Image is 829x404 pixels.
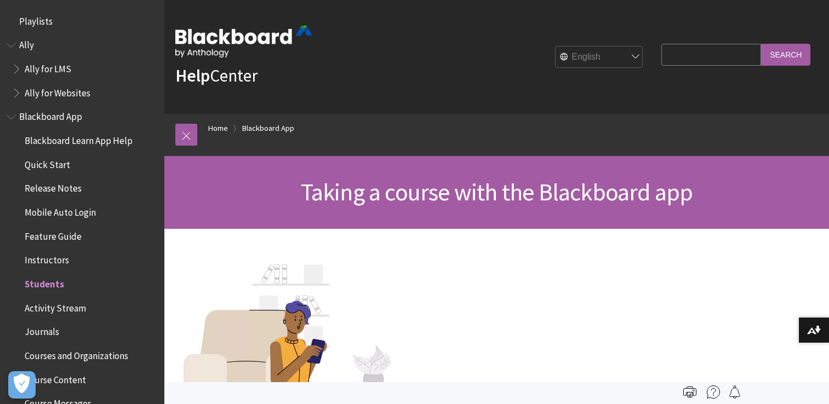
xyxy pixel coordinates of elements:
strong: Help [175,65,210,86]
span: Ally [19,36,34,51]
a: HelpCenter [175,65,258,86]
span: Playlists [19,12,53,27]
span: Feature Guide [25,227,82,242]
select: Site Language Selector [556,47,643,68]
span: Blackboard App [19,108,82,123]
span: Courses and Organizations [25,347,128,361]
a: Blackboard App [242,122,294,135]
span: Course Content [25,371,86,385]
span: Instructors [25,251,69,266]
span: Taking a course with the Blackboard app [301,177,693,207]
img: Blackboard by Anthology [175,26,312,57]
img: Print [683,385,696,399]
nav: Book outline for Playlists [7,12,158,31]
span: Blackboard Learn App Help [25,131,133,146]
a: Home [208,122,228,135]
span: Quick Start [25,155,70,170]
span: Ally for Websites [25,84,90,99]
button: Open Preferences [8,371,36,399]
span: Ally for LMS [25,60,71,74]
span: Mobile Auto Login [25,203,96,218]
span: Release Notes [25,180,82,194]
nav: Book outline for Anthology Ally Help [7,36,158,102]
img: Follow this page [728,385,741,399]
span: Students [25,275,64,290]
img: More help [707,385,720,399]
span: Journals [25,323,59,338]
input: Search [761,44,810,65]
span: Activity Stream [25,299,86,314]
